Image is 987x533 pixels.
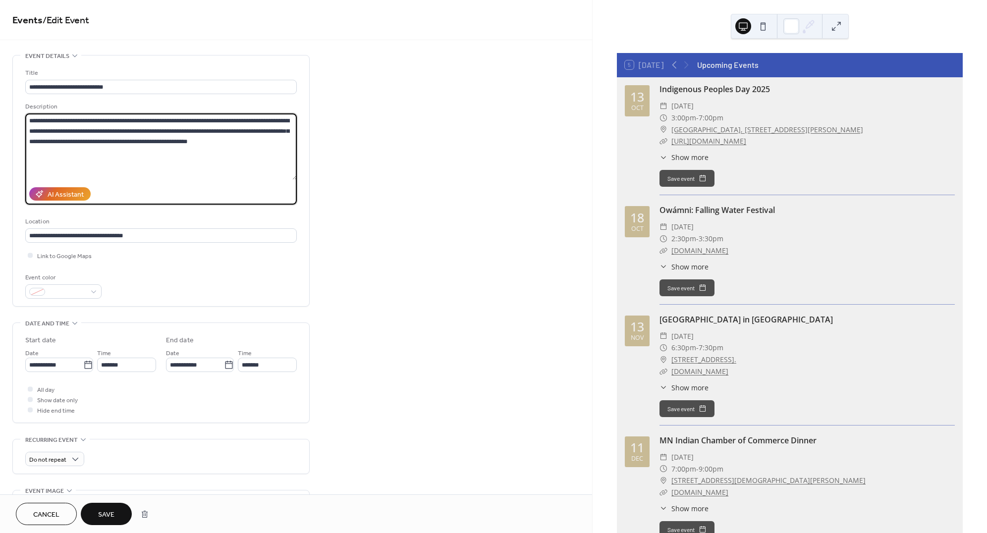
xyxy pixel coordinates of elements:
[659,112,667,124] div: ​
[630,441,644,454] div: 11
[659,124,667,136] div: ​
[659,503,709,514] button: ​Show more
[25,216,295,227] div: Location
[659,486,667,498] div: ​
[659,366,667,377] div: ​
[671,221,694,233] span: [DATE]
[25,486,64,496] span: Event image
[659,135,667,147] div: ​
[25,102,295,112] div: Description
[659,279,714,296] button: Save event
[659,400,714,417] button: Save event
[671,367,728,376] a: [DOMAIN_NAME]
[25,319,69,329] span: Date and time
[671,152,709,162] span: Show more
[631,335,644,341] div: Nov
[25,272,100,283] div: Event color
[696,112,699,124] span: -
[630,212,644,224] div: 18
[12,11,43,30] a: Events
[671,100,694,112] span: [DATE]
[696,342,699,354] span: -
[238,348,252,359] span: Time
[659,205,775,215] a: Owámni: Falling Water Festival
[25,348,39,359] span: Date
[29,454,66,466] span: Do not repeat
[699,233,723,245] span: 3:30pm
[25,51,69,61] span: Event details
[631,105,644,111] div: Oct
[659,221,667,233] div: ​
[659,435,817,446] a: MN Indian Chamber of Commerce Dinner
[37,395,78,406] span: Show date only
[659,451,667,463] div: ​
[659,170,714,187] button: Save event
[16,503,77,525] button: Cancel
[37,406,75,416] span: Hide end time
[37,385,55,395] span: All day
[631,226,644,232] div: Oct
[631,456,643,462] div: Dec
[659,152,667,162] div: ​
[659,245,667,257] div: ​
[659,382,709,393] button: ​Show more
[671,112,696,124] span: 3:00pm
[671,246,728,255] a: [DOMAIN_NAME]
[659,262,709,272] button: ​Show more
[699,342,723,354] span: 7:30pm
[659,382,667,393] div: ​
[671,342,696,354] span: 6:30pm
[659,262,667,272] div: ​
[671,463,696,475] span: 7:00pm
[696,463,699,475] span: -
[630,91,644,103] div: 13
[659,314,833,325] a: [GEOGRAPHIC_DATA] in [GEOGRAPHIC_DATA]
[671,487,728,497] a: [DOMAIN_NAME]
[659,463,667,475] div: ​
[659,233,667,245] div: ​
[659,342,667,354] div: ​
[671,451,694,463] span: [DATE]
[699,463,723,475] span: 9:00pm
[659,100,667,112] div: ​
[25,335,56,346] div: Start date
[48,190,84,200] div: AI Assistant
[33,510,59,520] span: Cancel
[671,475,866,486] a: [STREET_ADDRESS][DEMOGRAPHIC_DATA][PERSON_NAME]
[659,152,709,162] button: ​Show more
[671,354,736,366] a: [STREET_ADDRESS].
[25,68,295,78] div: Title
[671,330,694,342] span: [DATE]
[671,136,746,146] a: [URL][DOMAIN_NAME]
[37,251,92,262] span: Link to Google Maps
[29,187,91,201] button: AI Assistant
[671,503,709,514] span: Show more
[166,348,179,359] span: Date
[659,84,770,95] a: Indigenous Peoples Day 2025
[630,320,644,333] div: 13
[25,435,78,445] span: Recurring event
[671,233,696,245] span: 2:30pm
[659,475,667,486] div: ​
[696,233,699,245] span: -
[81,503,132,525] button: Save
[697,59,759,71] div: Upcoming Events
[671,262,709,272] span: Show more
[166,335,194,346] div: End date
[43,11,89,30] span: / Edit Event
[659,330,667,342] div: ​
[671,124,863,136] a: [GEOGRAPHIC_DATA], [STREET_ADDRESS][PERSON_NAME]
[98,510,114,520] span: Save
[97,348,111,359] span: Time
[659,503,667,514] div: ​
[699,112,723,124] span: 7:00pm
[671,382,709,393] span: Show more
[659,354,667,366] div: ​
